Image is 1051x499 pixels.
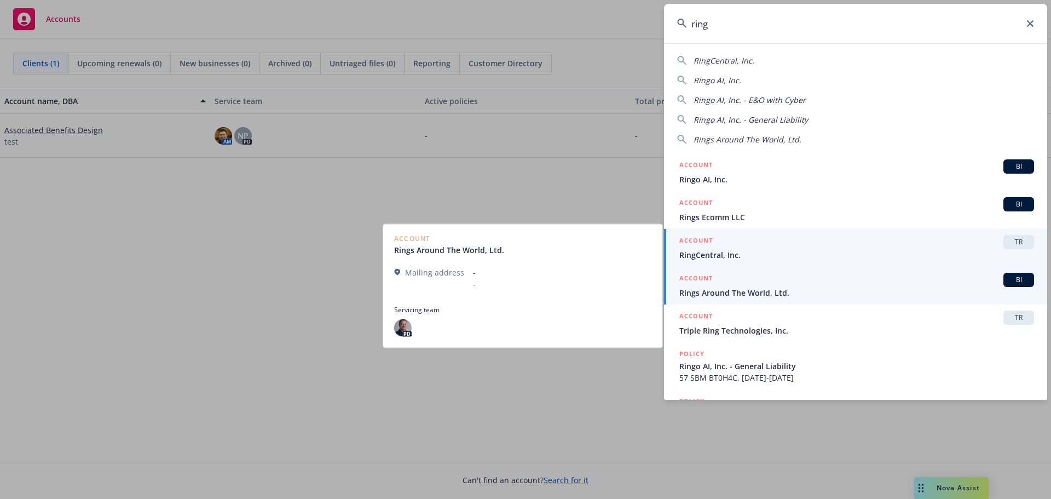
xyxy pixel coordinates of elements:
span: Rings Ecomm LLC [679,211,1034,223]
a: POLICYRingo AI, Inc. - General Liability57 SBM BT0H4C, [DATE]-[DATE] [664,342,1047,389]
span: Triple Ring Technologies, Inc. [679,325,1034,336]
a: ACCOUNTBIRings Ecomm LLC [664,191,1047,229]
a: ACCOUNTTRRingCentral, Inc. [664,229,1047,267]
h5: ACCOUNT [679,159,713,173]
a: ACCOUNTBIRingo AI, Inc. [664,153,1047,191]
span: TR [1008,237,1030,247]
span: BI [1008,199,1030,209]
span: Ringo AI, Inc. - General Liability [679,360,1034,372]
h5: ACCOUNT [679,197,713,210]
span: Ringo AI, Inc. - E&O with Cyber [694,95,806,105]
span: RingCentral, Inc. [694,55,754,66]
span: RingCentral, Inc. [679,249,1034,261]
span: Rings Around The World, Ltd. [694,134,801,145]
h5: ACCOUNT [679,311,713,324]
span: Ringo AI, Inc. - General Liability [694,114,808,125]
span: BI [1008,162,1030,171]
h5: POLICY [679,395,704,406]
input: Search... [664,4,1047,43]
a: ACCOUNTTRTriple Ring Technologies, Inc. [664,305,1047,342]
h5: ACCOUNT [679,273,713,286]
h5: POLICY [679,348,704,359]
span: 57 SBM BT0H4C, [DATE]-[DATE] [679,372,1034,383]
span: Rings Around The World, Ltd. [679,287,1034,299]
a: POLICY [664,389,1047,437]
a: ACCOUNTBIRings Around The World, Ltd. [664,267,1047,305]
span: BI [1008,275,1030,285]
span: Ringo AI, Inc. [679,174,1034,185]
span: TR [1008,313,1030,323]
span: Ringo AI, Inc. [694,75,741,85]
h5: ACCOUNT [679,235,713,248]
